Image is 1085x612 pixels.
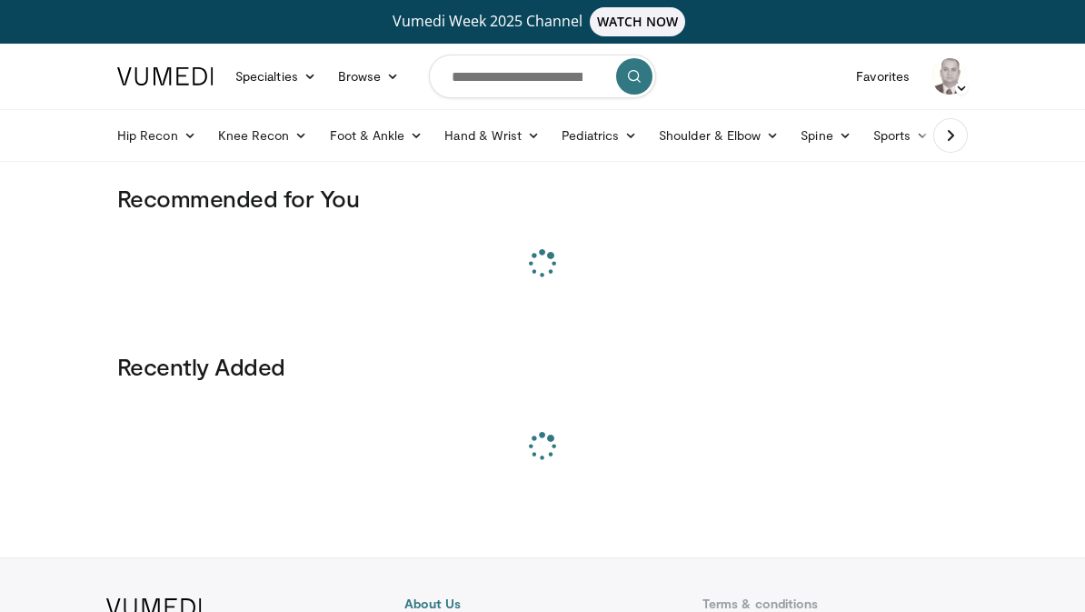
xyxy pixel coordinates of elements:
[319,117,434,154] a: Foot & Ankle
[590,7,686,36] span: WATCH NOW
[207,117,319,154] a: Knee Recon
[224,58,327,95] a: Specialties
[551,117,648,154] a: Pediatrics
[117,184,968,213] h3: Recommended for You
[931,58,968,95] img: Avatar
[648,117,790,154] a: Shoulder & Elbow
[433,117,551,154] a: Hand & Wrist
[327,58,411,95] a: Browse
[117,352,968,381] h3: Recently Added
[790,117,861,154] a: Spine
[429,55,656,98] input: Search topics, interventions
[106,7,979,36] a: Vumedi Week 2025 ChannelWATCH NOW
[117,67,214,85] img: VuMedi Logo
[845,58,921,95] a: Favorites
[106,117,207,154] a: Hip Recon
[862,117,941,154] a: Sports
